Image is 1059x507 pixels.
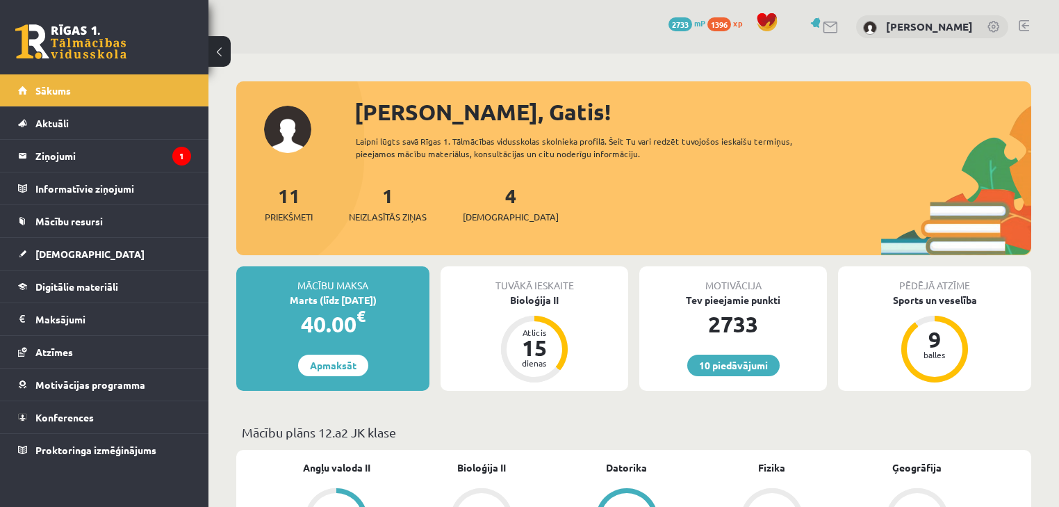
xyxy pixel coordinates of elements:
span: Konferences [35,411,94,424]
a: Ģeogrāfija [892,460,942,475]
a: Digitālie materiāli [18,271,191,303]
a: Mācību resursi [18,205,191,237]
a: Bioloģija II [457,460,506,475]
div: Tuvākā ieskaite [441,266,628,293]
legend: Maksājumi [35,303,191,335]
a: Proktoringa izmēģinājums [18,434,191,466]
a: Konferences [18,401,191,433]
span: Mācību resursi [35,215,103,227]
span: 2733 [668,17,692,31]
div: Pēdējā atzīme [838,266,1031,293]
div: Bioloģija II [441,293,628,307]
span: Motivācijas programma [35,378,145,391]
div: balles [914,351,955,359]
span: [DEMOGRAPHIC_DATA] [35,248,145,260]
a: Rīgas 1. Tālmācības vidusskola [15,24,126,59]
div: Tev pieejamie punkti [639,293,827,307]
a: Maksājumi [18,303,191,335]
a: Fizika [758,460,785,475]
a: Apmaksāt [298,355,368,376]
div: dienas [514,359,555,367]
a: 4[DEMOGRAPHIC_DATA] [463,183,559,224]
div: Laipni lūgts savā Rīgas 1. Tālmācības vidusskolas skolnieka profilā. Šeit Tu vari redzēt tuvojošo... [356,135,832,160]
a: [DEMOGRAPHIC_DATA] [18,238,191,270]
span: Proktoringa izmēģinājums [35,444,156,456]
div: 9 [914,328,955,351]
div: 15 [514,337,555,359]
a: Angļu valoda II [303,460,370,475]
img: Gatis Pormalis [863,21,877,35]
a: Sākums [18,74,191,106]
span: [DEMOGRAPHIC_DATA] [463,210,559,224]
span: Sākums [35,84,71,97]
span: 1396 [707,17,731,31]
div: 2733 [639,307,827,341]
div: 40.00 [236,307,429,341]
a: 2733 mP [668,17,705,29]
a: Datorika [606,460,647,475]
a: [PERSON_NAME] [886,19,973,33]
a: Aktuāli [18,107,191,139]
legend: Ziņojumi [35,140,191,172]
a: Atzīmes [18,336,191,368]
legend: Informatīvie ziņojumi [35,172,191,204]
a: Ziņojumi1 [18,140,191,172]
a: 10 piedāvājumi [687,355,780,376]
div: Mācību maksa [236,266,429,293]
span: Digitālie materiāli [35,280,118,293]
a: Bioloģija II Atlicis 15 dienas [441,293,628,385]
a: 1396 xp [707,17,749,29]
a: Sports un veselība 9 balles [838,293,1031,385]
p: Mācību plāns 12.a2 JK klase [242,423,1026,442]
div: Marts (līdz [DATE]) [236,293,429,307]
span: Atzīmes [35,346,73,358]
div: Atlicis [514,328,555,337]
span: Priekšmeti [265,210,313,224]
span: Aktuāli [35,117,69,129]
a: 1Neizlasītās ziņas [349,183,427,224]
div: [PERSON_NAME], Gatis! [354,95,1031,129]
a: Motivācijas programma [18,369,191,401]
a: 11Priekšmeti [265,183,313,224]
span: mP [694,17,705,29]
span: Neizlasītās ziņas [349,210,427,224]
span: € [356,306,366,326]
div: Sports un veselība [838,293,1031,307]
a: Informatīvie ziņojumi [18,172,191,204]
i: 1 [172,147,191,166]
div: Motivācija [639,266,827,293]
span: xp [733,17,742,29]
